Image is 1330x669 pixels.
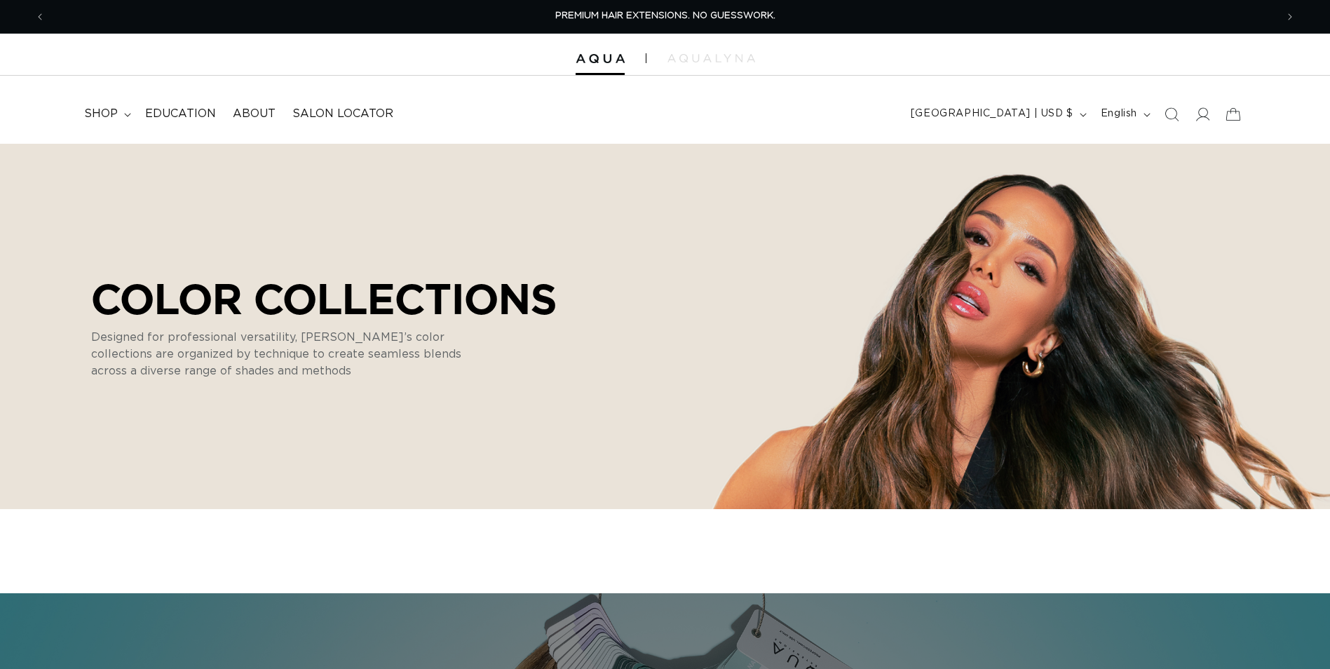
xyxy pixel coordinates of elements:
[1156,99,1187,130] summary: Search
[284,98,402,130] a: Salon Locator
[233,107,276,121] span: About
[1275,4,1305,30] button: Next announcement
[1092,101,1156,128] button: English
[292,107,393,121] span: Salon Locator
[76,98,137,130] summary: shop
[224,98,284,130] a: About
[145,107,216,121] span: Education
[137,98,224,130] a: Education
[91,274,557,322] p: COLOR COLLECTIONS
[902,101,1092,128] button: [GEOGRAPHIC_DATA] | USD $
[667,54,755,62] img: aqualyna.com
[1101,107,1137,121] span: English
[576,54,625,64] img: Aqua Hair Extensions
[84,107,118,121] span: shop
[911,107,1073,121] span: [GEOGRAPHIC_DATA] | USD $
[25,4,55,30] button: Previous announcement
[555,11,775,20] span: PREMIUM HAIR EXTENSIONS. NO GUESSWORK.
[91,329,498,379] p: Designed for professional versatility, [PERSON_NAME]’s color collections are organized by techniq...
